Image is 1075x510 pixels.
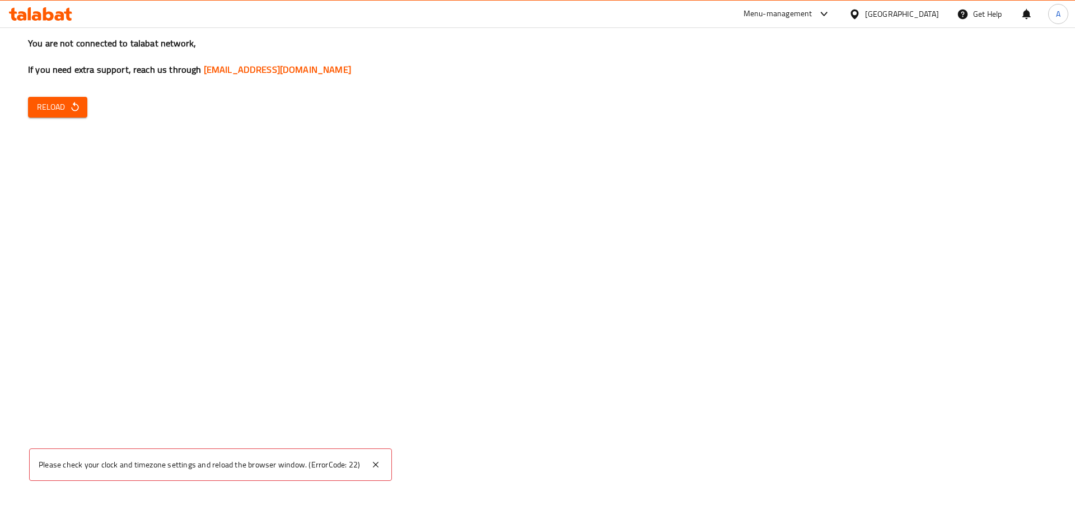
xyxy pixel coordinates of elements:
a: [EMAIL_ADDRESS][DOMAIN_NAME] [204,61,351,78]
div: [GEOGRAPHIC_DATA] [865,8,939,20]
span: A [1056,8,1060,20]
button: Reload [28,97,87,118]
span: Reload [37,100,78,114]
div: Menu-management [744,7,812,21]
h3: You are not connected to talabat network, If you need extra support, reach us through [28,37,1047,76]
p: Please check your clock and timezone settings and reload the browser window. (ErrorCode: 22) [39,458,360,471]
